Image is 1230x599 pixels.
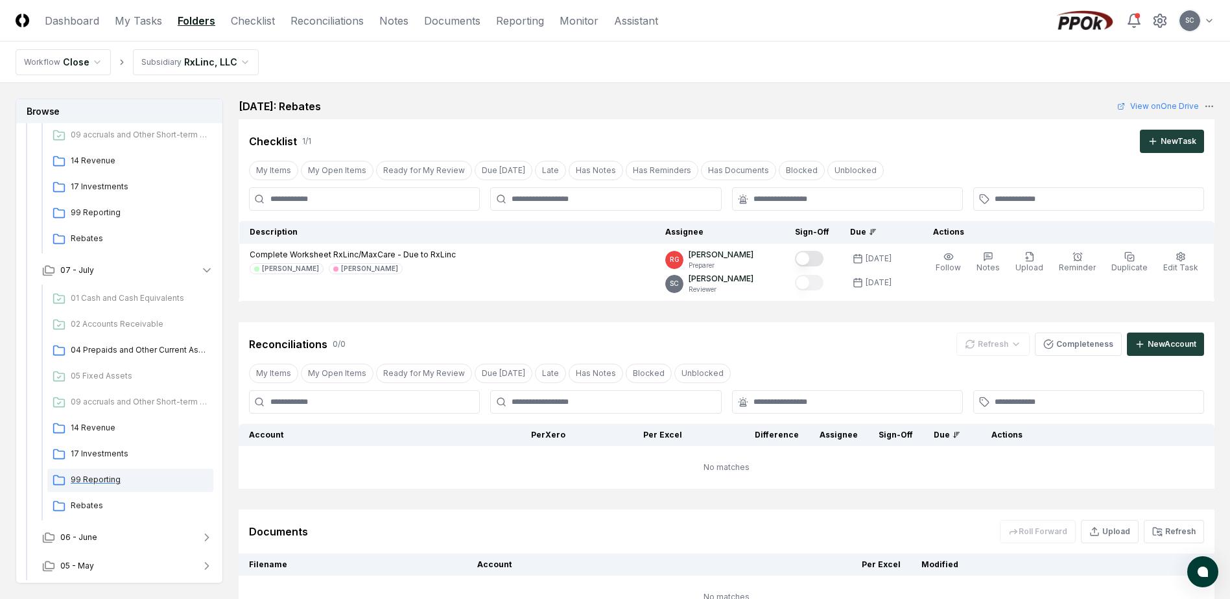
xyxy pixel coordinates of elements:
span: 02 Accounts Receivable [71,318,208,330]
button: SC [1178,9,1201,32]
button: Due Today [475,161,532,180]
div: Account [249,429,449,441]
a: 17 Investments [47,176,213,199]
span: 14 Revenue [71,155,208,167]
p: Reviewer [689,285,753,294]
button: NewAccount [1127,333,1204,356]
a: 14 Revenue [47,417,213,440]
a: 17 Investments [47,443,213,466]
a: Rebates [47,495,213,518]
button: Late [535,364,566,383]
p: Preparer [689,261,753,270]
p: Complete Worksheet RxLinc/MaxCare - Due to RxLinc [250,249,456,261]
div: Actions [981,429,1205,441]
div: Subsidiary [141,56,182,68]
button: Has Reminders [626,161,698,180]
button: Notes [974,249,1002,276]
div: [PERSON_NAME] [262,264,319,274]
div: [DATE] [866,253,892,264]
a: 01 Cash and Cash Equivalents [47,287,213,311]
a: My Tasks [115,13,162,29]
button: Mark complete [795,251,823,266]
button: 06 - June [32,523,224,552]
span: 05 Fixed Assets [71,370,208,382]
button: Blocked [779,161,825,180]
th: Filename [239,554,467,576]
button: Has Documents [701,161,776,180]
a: 04 Prepaids and Other Current Assets [47,339,213,362]
p: [PERSON_NAME] [689,249,753,261]
span: 05 - May [60,560,94,572]
a: Rebates [47,228,213,251]
div: New Account [1148,338,1196,350]
img: Logo [16,14,29,27]
span: 99 Reporting [71,207,208,218]
span: 01 Cash and Cash Equivalents [71,292,208,304]
button: My Items [249,161,298,180]
div: New Task [1161,135,1196,147]
div: Workflow [24,56,60,68]
span: SC [1185,16,1194,25]
span: 99 Reporting [71,474,208,486]
span: Rebates [71,500,208,511]
button: Late [535,161,566,180]
th: Sign-Off [868,424,923,446]
button: Has Notes [569,161,623,180]
button: My Items [249,364,298,383]
a: Dashboard [45,13,99,29]
button: Refresh [1144,520,1204,543]
p: [PERSON_NAME] [689,273,753,285]
th: Description [239,221,656,244]
button: Duplicate [1109,249,1150,276]
button: Has Notes [569,364,623,383]
span: Duplicate [1111,263,1148,272]
h2: [DATE]: Rebates [239,99,321,114]
span: RG [670,255,680,264]
button: Upload [1013,249,1046,276]
span: 17 Investments [71,181,208,193]
span: Notes [976,263,1000,272]
a: Folders [178,13,215,29]
button: Blocked [626,364,672,383]
button: Edit Task [1161,249,1201,276]
th: Account [467,554,680,576]
div: Checklist [249,134,297,149]
a: Assistant [614,13,658,29]
span: 04 Prepaids and Other Current Assets [71,344,208,356]
button: Ready for My Review [376,161,472,180]
th: Modified [911,554,1134,576]
button: NewTask [1140,130,1204,153]
button: Follow [933,249,964,276]
button: Completeness [1035,333,1122,356]
button: My Open Items [301,364,373,383]
th: Per Excel [576,424,692,446]
th: Assignee [809,424,868,446]
a: 99 Reporting [47,469,213,492]
th: Sign-Off [785,221,840,244]
a: Monitor [560,13,598,29]
a: 09 accruals and Other Short-term Liabilities [47,124,213,147]
div: Due [850,226,902,238]
span: 17 Investments [71,448,208,460]
span: 06 - June [60,532,97,543]
div: [DATE] [866,277,892,288]
a: Notes [379,13,408,29]
button: Unblocked [827,161,884,180]
button: Due Today [475,364,532,383]
button: Upload [1081,520,1139,543]
span: Reminder [1059,263,1096,272]
button: Ready for My Review [376,364,472,383]
div: Reconciliations [249,336,327,352]
button: Reminder [1056,249,1098,276]
span: SC [670,279,679,288]
div: Documents [249,524,308,539]
button: 05 - May [32,552,224,580]
span: 09 accruals and Other Short-term Liabilities [71,396,208,408]
span: 07 - July [60,264,94,276]
a: 02 Accounts Receivable [47,313,213,336]
h3: Browse [16,99,222,123]
button: Unblocked [674,364,731,383]
button: My Open Items [301,161,373,180]
a: Checklist [231,13,275,29]
button: 07 - July [32,256,224,285]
